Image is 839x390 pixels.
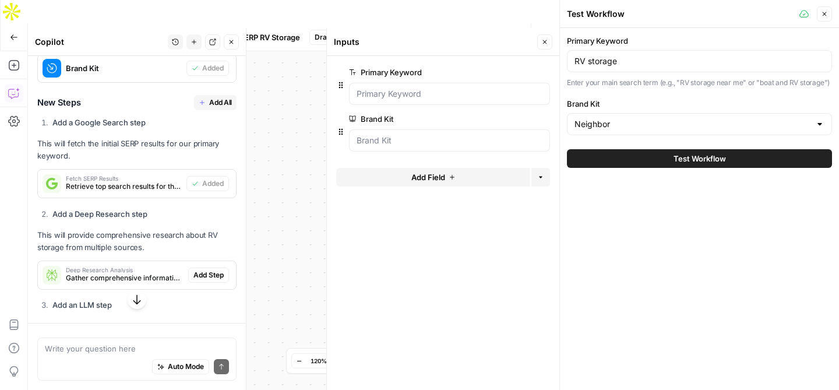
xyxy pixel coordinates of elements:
p: This will fetch the initial SERP results for our primary keyword. [37,138,237,162]
label: Brand Kit [567,98,832,110]
button: Add Field [336,168,530,187]
strong: Add a Deep Research step [52,209,147,219]
h3: New Steps [37,95,237,110]
span: Brand Kit [66,62,182,74]
span: Fetch SERP Results [66,175,182,181]
span: Add Field [411,171,445,183]
span: Test Workflow [674,153,726,164]
span: SERP RV Storage [239,31,300,43]
span: 120% [311,356,327,366]
button: Add All [194,95,237,110]
span: Deep Research Analysis [66,267,184,273]
span: Gather comprehensive information about RV storage market and trends [66,273,184,283]
button: Auto Mode [152,359,209,374]
p: Enter your main search term (e.g., "RV storage near me" or "boat and RV storage") [567,77,832,89]
p: This will provide comprehensive research about RV storage from multiple sources. [37,229,237,254]
input: Brand Kit [357,135,542,146]
input: RV storage facilities [574,55,824,67]
p: This step will analyze and combine the SERP results with the deep research. [37,321,237,345]
input: Neighbor [574,118,810,130]
span: Retrieve top search results for the primary keyword [66,181,182,192]
strong: Add a Google Search step [52,118,146,127]
label: Brand Kit [349,113,484,125]
button: Add Step [188,268,229,283]
button: Added [186,176,229,191]
div: Copilot [35,36,164,48]
span: Auto Mode [168,361,204,372]
span: Added [202,178,224,189]
button: Added [186,61,229,76]
label: Primary Keyword [349,66,484,78]
span: Draft [315,32,332,43]
button: Test Workflow [567,149,832,168]
label: Primary Keyword [567,35,832,47]
span: Add All [209,97,232,108]
strong: Add an LLM step [52,300,112,310]
button: SERP RV Storage [222,28,307,47]
div: Inputs [334,36,534,48]
input: Primary Keyword [357,88,542,100]
span: Added [202,63,224,73]
span: Add Step [193,270,224,280]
